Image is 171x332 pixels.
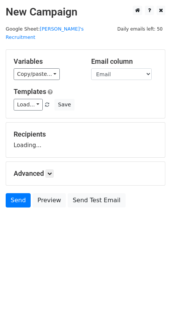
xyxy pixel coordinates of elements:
a: Send [6,193,31,207]
a: Templates [14,88,46,95]
a: Preview [33,193,66,207]
h2: New Campaign [6,6,165,18]
div: Loading... [14,130,157,150]
a: Daily emails left: 50 [115,26,165,32]
h5: Recipients [14,130,157,138]
a: [PERSON_NAME]'s Recruitment [6,26,84,40]
h5: Advanced [14,169,157,178]
a: Send Test Email [68,193,125,207]
h5: Email column [91,57,157,66]
h5: Variables [14,57,80,66]
small: Google Sheet: [6,26,84,40]
span: Daily emails left: 50 [115,25,165,33]
a: Copy/paste... [14,68,60,80]
a: Load... [14,99,43,111]
button: Save [54,99,74,111]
